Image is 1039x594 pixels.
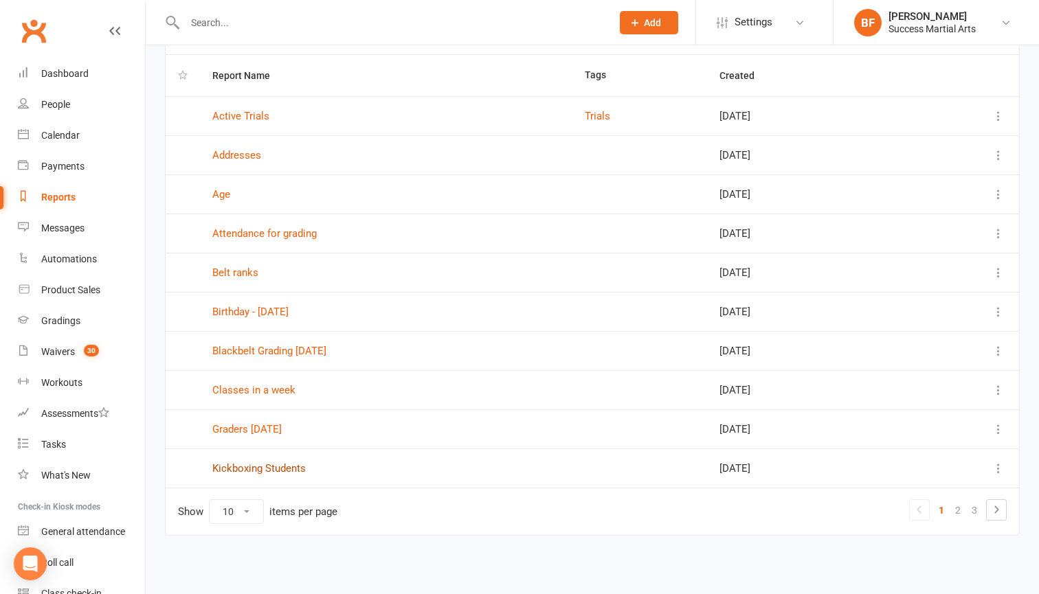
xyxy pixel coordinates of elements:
a: Kickboxing Students [212,462,306,475]
td: [DATE] [707,253,908,292]
div: Dashboard [41,68,89,79]
td: [DATE] [707,448,908,488]
span: Add [644,17,661,28]
div: Roll call [41,557,74,568]
a: Product Sales [18,275,145,306]
div: Calendar [41,130,80,141]
div: BF [854,9,882,36]
div: Assessments [41,408,109,419]
a: Addresses [212,149,261,161]
a: Payments [18,151,145,182]
a: Clubworx [16,14,51,48]
a: General attendance kiosk mode [18,516,145,547]
td: [DATE] [707,96,908,135]
a: Gradings [18,306,145,336]
div: Automations [41,253,97,264]
a: Automations [18,244,145,275]
span: 30 [84,345,99,356]
a: Workouts [18,367,145,398]
a: Roll call [18,547,145,578]
div: Open Intercom Messenger [14,547,47,580]
td: [DATE] [707,214,908,253]
div: People [41,99,70,110]
a: Dashboard [18,58,145,89]
button: Add [620,11,678,34]
div: Waivers [41,346,75,357]
a: Attendance for grading [212,227,317,240]
span: Created [719,70,770,81]
div: [PERSON_NAME] [889,10,976,23]
th: Tags [572,55,707,96]
a: What's New [18,460,145,491]
div: Workouts [41,377,82,388]
a: People [18,89,145,120]
input: Search... [181,13,602,32]
a: Messages [18,213,145,244]
a: Active Trials [212,110,269,122]
a: 1 [933,501,950,520]
div: What's New [41,470,91,481]
div: Payments [41,161,85,172]
a: 2 [950,501,966,520]
a: 3 [966,501,983,520]
td: [DATE] [707,331,908,370]
a: Graders [DATE] [212,423,282,435]
button: Created [719,67,770,84]
div: Success Martial Arts [889,23,976,35]
div: General attendance [41,526,125,537]
a: Calendar [18,120,145,151]
a: Birthday - [DATE] [212,306,289,318]
span: Report Name [212,70,285,81]
button: Report Name [212,67,285,84]
a: Waivers 30 [18,336,145,367]
span: Settings [735,7,772,38]
td: [DATE] [707,292,908,331]
button: Trials [585,108,610,124]
div: Gradings [41,315,80,326]
div: Tasks [41,439,66,450]
div: Show [178,499,337,524]
div: Product Sales [41,284,100,295]
td: [DATE] [707,174,908,214]
td: [DATE] [707,409,908,448]
a: Belt ranks [212,266,258,279]
a: Classes in a week [212,384,295,396]
td: [DATE] [707,370,908,409]
div: items per page [269,506,337,518]
div: Messages [41,222,85,233]
div: Reports [41,192,76,203]
a: Tasks [18,429,145,460]
td: [DATE] [707,135,908,174]
a: Age [212,188,230,201]
a: Blackbelt Grading [DATE] [212,345,326,357]
a: Reports [18,182,145,213]
a: Assessments [18,398,145,429]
